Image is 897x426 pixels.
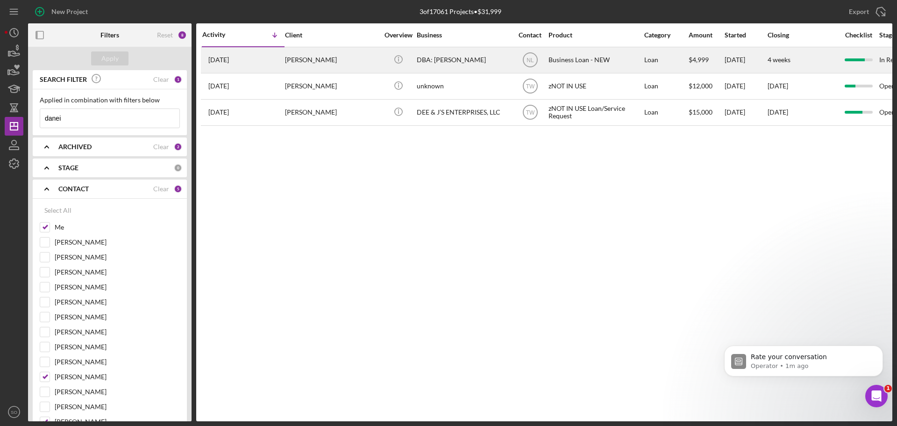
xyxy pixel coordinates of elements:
[285,48,378,72] div: [PERSON_NAME]
[420,8,501,15] div: 3 of 17061 Projects • $31,999
[689,74,724,99] div: $12,000
[174,143,182,151] div: 2
[55,312,180,322] label: [PERSON_NAME]
[768,31,838,39] div: Closing
[865,385,888,407] iframe: Intercom live chat
[178,30,187,40] div: 8
[174,75,182,84] div: 1
[689,100,724,125] div: $15,000
[40,96,180,104] div: Applied in combination with filters below
[208,82,229,90] time: 2022-03-15 15:50
[725,48,767,72] div: [DATE]
[153,143,169,151] div: Clear
[725,31,767,39] div: Started
[91,51,128,65] button: Apply
[11,410,17,415] text: SO
[55,223,180,232] label: Me
[153,185,169,193] div: Clear
[725,100,767,125] div: [DATE]
[710,326,897,401] iframe: Intercom notifications message
[689,48,724,72] div: $4,999
[381,31,416,39] div: Overview
[548,74,642,99] div: zNOT IN USE
[174,185,182,193] div: 5
[55,282,180,292] label: [PERSON_NAME]
[417,74,510,99] div: unknown
[58,143,92,151] b: ARCHIVED
[644,100,688,125] div: Loan
[768,108,788,116] time: [DATE]
[58,185,89,193] b: CONTACT
[768,82,788,90] time: [DATE]
[548,48,642,72] div: Business Loan - NEW
[417,48,510,72] div: DBA: [PERSON_NAME]
[644,31,688,39] div: Category
[28,2,97,21] button: New Project
[100,31,119,39] b: Filters
[55,327,180,337] label: [PERSON_NAME]
[44,201,71,220] div: Select All
[285,74,378,99] div: [PERSON_NAME]
[768,56,790,64] time: 4 weeks
[55,342,180,352] label: [PERSON_NAME]
[55,387,180,397] label: [PERSON_NAME]
[725,74,767,99] div: [DATE]
[417,31,510,39] div: Business
[202,31,243,38] div: Activity
[526,83,534,90] text: TW
[285,31,378,39] div: Client
[840,2,892,21] button: Export
[40,201,76,220] button: Select All
[285,100,378,125] div: [PERSON_NAME]
[839,31,878,39] div: Checklist
[55,357,180,367] label: [PERSON_NAME]
[417,100,510,125] div: DEE & J’S ENTERPRISES, LLC
[527,57,534,64] text: NL
[644,48,688,72] div: Loan
[849,2,869,21] div: Export
[208,56,229,64] time: 2025-08-05 19:30
[55,253,180,262] label: [PERSON_NAME]
[40,76,87,83] b: SEARCH FILTER
[513,31,548,39] div: Contact
[55,297,180,307] label: [PERSON_NAME]
[689,31,724,39] div: Amount
[55,267,180,277] label: [PERSON_NAME]
[526,109,534,116] text: TW
[644,74,688,99] div: Loan
[101,51,119,65] div: Apply
[208,108,229,116] time: 2022-03-02 23:47
[55,372,180,382] label: [PERSON_NAME]
[174,164,182,172] div: 0
[884,385,892,392] span: 1
[5,403,23,421] button: SO
[548,100,642,125] div: zNOT IN USE Loan/Service Request
[51,2,88,21] div: New Project
[153,76,169,83] div: Clear
[55,402,180,412] label: [PERSON_NAME]
[548,31,642,39] div: Product
[157,31,173,39] div: Reset
[55,238,180,247] label: [PERSON_NAME]
[58,164,78,172] b: STAGE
